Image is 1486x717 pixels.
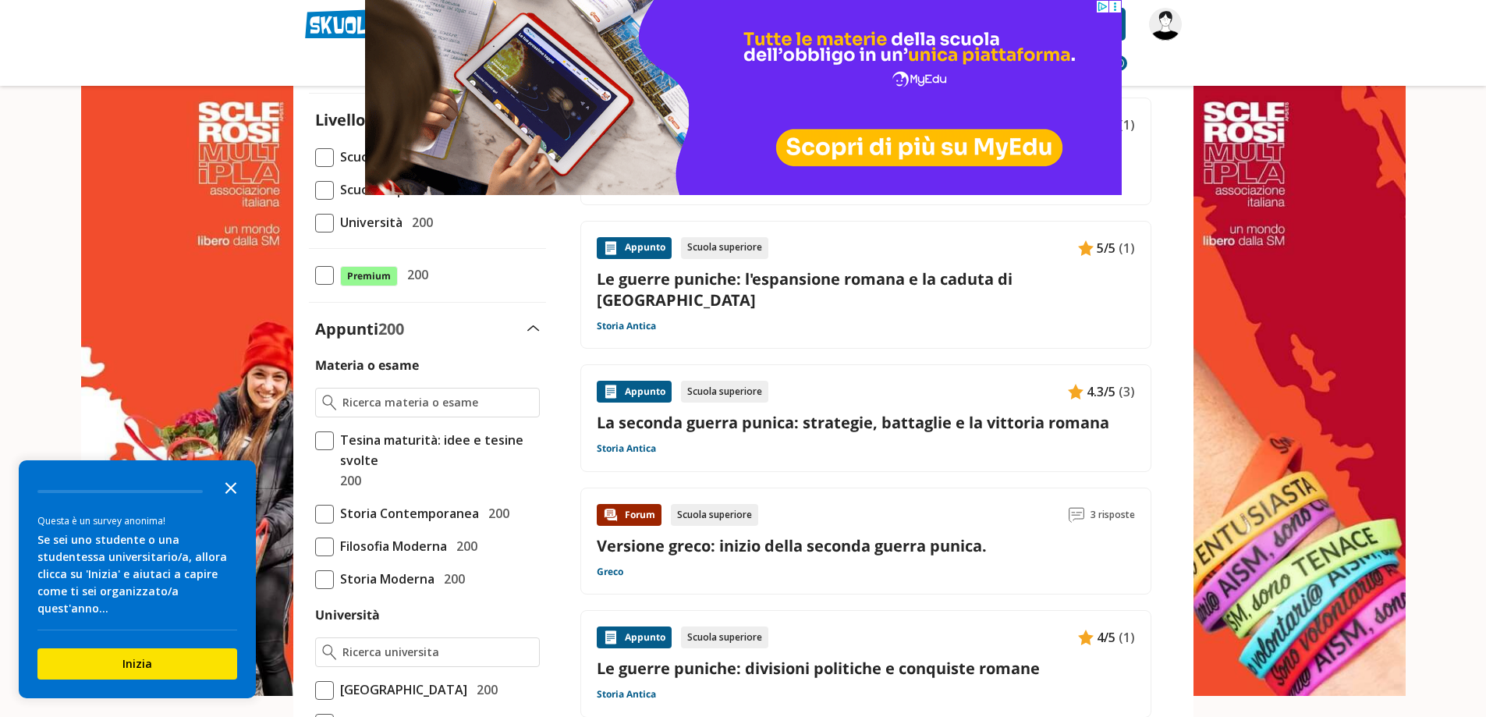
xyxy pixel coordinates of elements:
img: Forum contenuto [603,507,619,523]
div: Se sei uno studente o una studentessa universitario/a, allora clicca su 'Inizia' e aiutaci a capi... [37,531,237,617]
span: 200 [378,318,404,339]
span: (1) [1119,115,1135,135]
span: Scuola Media [334,147,419,167]
label: Livello [315,109,365,130]
span: Storia Moderna [334,569,434,589]
span: [GEOGRAPHIC_DATA] [334,680,467,700]
img: Ricerca universita [322,644,337,660]
div: Questa è un survey anonima! [37,513,237,528]
span: (1) [1119,627,1135,648]
a: La seconda guerra punica: strategie, battaglie e la vittoria romana [597,412,1135,433]
input: Ricerca materia o esame [342,395,532,410]
span: 200 [450,536,477,556]
a: Greco [597,566,623,578]
div: Scuola superiore [681,626,768,648]
img: Ricerca materia o esame [322,395,337,410]
button: Close the survey [215,471,246,502]
div: Appunto [597,237,672,259]
img: raggettina [1149,8,1182,41]
input: Ricerca universita [342,644,532,660]
label: Università [315,606,380,623]
a: Storia Antica [597,320,656,332]
img: Apri e chiudi sezione [527,325,540,332]
div: Scuola superiore [681,381,768,403]
a: Le guerre puniche: divisioni politiche e conquiste romane [597,658,1135,679]
span: (3) [1119,382,1135,402]
span: Tesina maturità: idee e tesine svolte [334,430,540,470]
a: Storia Antica [597,688,656,701]
label: Appunti [315,318,404,339]
img: Appunti contenuto [603,240,619,256]
span: 200 [334,470,361,491]
a: Storia Antica [597,442,656,455]
div: Scuola superiore [681,237,768,259]
img: Appunti contenuto [1078,630,1094,645]
span: Scuola Superiore [334,179,442,200]
div: Survey [19,460,256,698]
div: Appunto [597,381,672,403]
span: Filosofia Moderna [334,536,447,556]
img: Appunti contenuto [603,384,619,399]
div: Forum [597,504,661,526]
button: Inizia [37,648,237,680]
a: Versione greco: inizio della seconda guerra punica. [597,535,987,556]
div: Appunto [597,626,672,648]
img: Commenti lettura [1069,507,1084,523]
a: Le guerre puniche: l'espansione romana e la caduta di [GEOGRAPHIC_DATA] [597,268,1135,311]
span: 4.3/5 [1087,382,1115,402]
span: 200 [470,680,498,700]
span: 5/5 [1097,238,1115,258]
img: Appunti contenuto [1078,240,1094,256]
span: 3 risposte [1091,504,1135,526]
span: 200 [401,264,428,285]
img: Appunti contenuto [603,630,619,645]
span: Premium [340,266,398,286]
img: Appunti contenuto [1068,384,1083,399]
span: 200 [406,212,433,232]
label: Materia o esame [315,357,419,374]
div: Scuola superiore [671,504,758,526]
span: Storia Contemporanea [334,503,479,524]
span: Università [334,212,403,232]
span: (1) [1119,238,1135,258]
span: 4/5 [1097,627,1115,648]
span: 200 [482,503,509,524]
span: 200 [438,569,465,589]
